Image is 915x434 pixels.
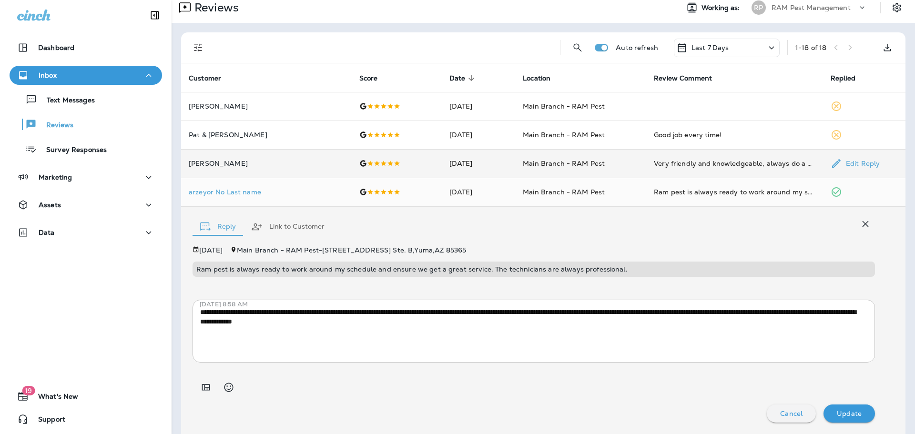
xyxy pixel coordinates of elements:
p: Data [39,229,55,236]
p: Text Messages [37,96,95,105]
td: [DATE] [442,92,515,121]
p: Auto refresh [616,44,658,51]
button: Dashboard [10,38,162,57]
p: Reviews [191,0,239,15]
p: Dashboard [38,44,74,51]
p: Pat & [PERSON_NAME] [189,131,344,139]
p: Survey Responses [37,146,107,155]
button: Filters [189,38,208,57]
div: Click to view Customer Drawer [189,188,344,196]
span: Review Comment [654,74,712,82]
p: Inbox [39,71,57,79]
button: Marketing [10,168,162,187]
button: Select an emoji [219,378,238,397]
p: Reviews [37,121,73,130]
button: Link to Customer [244,210,332,244]
span: Score [359,74,378,82]
span: Location [523,74,550,82]
button: Data [10,223,162,242]
span: Customer [189,74,221,82]
span: Location [523,74,563,82]
p: Update [837,410,862,417]
button: Assets [10,195,162,214]
span: Main Branch - RAM Pest [523,188,605,196]
span: Score [359,74,390,82]
td: [DATE] [442,149,515,178]
button: Inbox [10,66,162,85]
button: Survey Responses [10,139,162,159]
span: Main Branch - RAM Pest - [STREET_ADDRESS] Ste. B , Yuma , AZ 85365 [237,246,466,254]
button: Collapse Sidebar [142,6,168,25]
div: Very friendly and knowledgeable, always do a great job. [654,159,815,168]
span: Main Branch - RAM Pest [523,131,605,139]
p: [PERSON_NAME] [189,160,344,167]
p: [DATE] [199,246,223,254]
span: Main Branch - RAM Pest [523,102,605,111]
span: Main Branch - RAM Pest [523,159,605,168]
td: [DATE] [442,121,515,149]
div: RP [752,0,766,15]
button: Add in a premade template [196,378,215,397]
p: arzeyor No Last name [189,188,344,196]
p: [DATE] 8:58 AM [200,301,882,308]
button: Cancel [767,404,816,423]
span: Working as: [701,4,742,12]
span: Date [449,74,466,82]
span: Replied [831,74,868,82]
button: Text Messages [10,90,162,110]
button: Export as CSV [878,38,897,57]
span: What's New [29,393,78,404]
p: Edit Reply [842,160,880,167]
span: Review Comment [654,74,724,82]
span: Support [29,415,65,427]
p: Last 7 Days [691,44,729,51]
p: Ram pest is always ready to work around my schedule and ensure we get a great service. The techni... [196,265,871,273]
button: Update [823,404,875,423]
div: 1 - 18 of 18 [795,44,826,51]
button: Support [10,410,162,429]
td: [DATE] [442,178,515,206]
p: Cancel [780,410,803,417]
span: Customer [189,74,234,82]
button: Search Reviews [568,38,587,57]
p: Marketing [39,173,72,181]
button: 19What's New [10,387,162,406]
p: Assets [39,201,61,209]
p: RAM Pest Management [772,4,851,11]
span: Replied [831,74,855,82]
div: Good job every time! [654,130,815,140]
span: Date [449,74,478,82]
span: 19 [22,386,35,395]
button: Reply [193,210,244,244]
p: [PERSON_NAME] [189,102,344,110]
button: Reviews [10,114,162,134]
div: Ram pest is always ready to work around my schedule and ensure we get a great service. The techni... [654,187,815,197]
